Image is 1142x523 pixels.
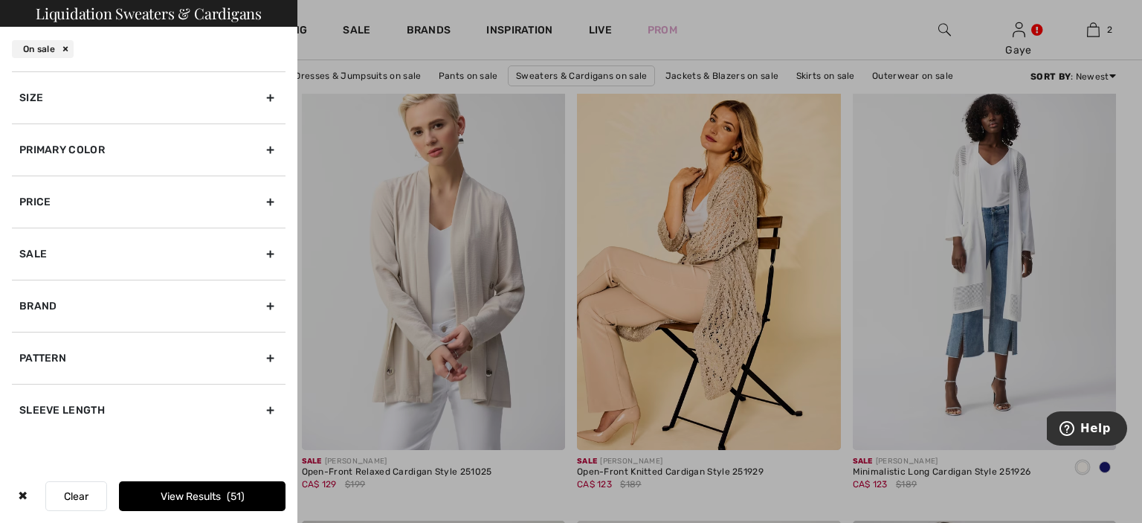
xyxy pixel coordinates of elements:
[1047,411,1127,449] iframe: Opens a widget where you can find more information
[12,123,285,176] div: Primary Color
[12,280,285,332] div: Brand
[12,481,33,511] div: ✖
[45,481,107,511] button: Clear
[12,40,74,58] div: On sale
[119,481,285,511] button: View Results51
[12,332,285,384] div: Pattern
[227,490,245,503] span: 51
[12,228,285,280] div: Sale
[12,384,285,436] div: Sleeve length
[12,176,285,228] div: Price
[12,71,285,123] div: Size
